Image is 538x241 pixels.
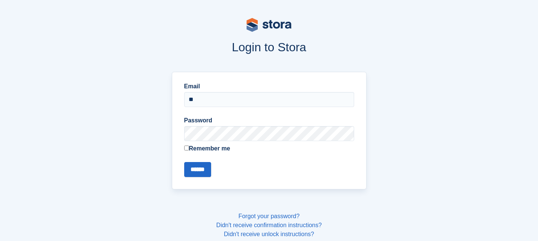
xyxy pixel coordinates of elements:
input: Remember me [184,146,189,150]
a: Forgot your password? [238,213,300,219]
a: Didn't receive unlock instructions? [224,231,314,237]
a: Didn't receive confirmation instructions? [216,222,322,228]
label: Password [184,116,354,125]
img: stora-logo-53a41332b3708ae10de48c4981b4e9114cc0af31d8433b30ea865607fb682f29.svg [247,18,291,32]
label: Remember me [184,144,354,153]
h1: Login to Stora [29,40,509,54]
label: Email [184,82,354,91]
